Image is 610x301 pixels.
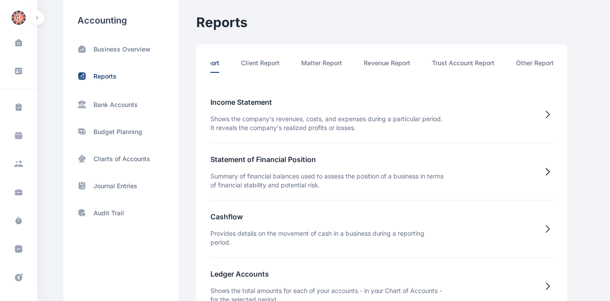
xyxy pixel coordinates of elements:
[93,209,124,218] p: Audit Trail
[93,100,138,109] p: Bank Accounts
[78,71,86,81] img: status-up.570d3177.svg
[78,154,164,163] a: Charts of Accounts
[432,59,495,73] li: Trust Account Report
[78,99,164,109] a: Bank Accounts
[93,127,142,136] p: Budget Planning
[301,59,342,73] li: Matter Report
[364,59,410,73] li: Revenue Report
[210,97,445,107] h5: Income Statement
[78,127,86,136] img: moneys.97c8a2cc.svg
[78,71,164,81] a: Reports
[78,44,164,54] a: Business Overview
[93,154,150,163] p: Charts of Accounts
[78,208,86,218] img: shield-search.e37bf0af.svg
[93,45,151,54] p: Business Overview
[543,109,553,120] img: RightArrow.2f693c0b.svg
[210,154,445,165] h5: Statement of Financial Position
[210,269,445,279] h5: Ledger Accounts
[543,166,553,177] img: RightArrow.2f693c0b.svg
[543,281,553,292] img: RightArrow.2f693c0b.svg
[78,99,86,109] img: SideBarBankIcon.97256624.svg
[210,115,445,132] p: Shows the company's revenues, costs, and expenses during a particular period. It reveals the comp...
[78,14,164,27] h3: Accounting
[517,59,554,73] li: Other Report
[196,14,567,30] h2: Reports
[210,229,445,247] p: Provides details on the movement of cash in a business during a reporting period.
[543,224,553,234] img: RightArrow.2f693c0b.svg
[241,59,280,73] li: Client Report
[78,181,86,190] img: archive-book.469f2b76.svg
[210,172,445,190] p: Summary of financial balances used to assess the position of a business in terms of financial sta...
[78,208,164,218] a: Audit Trail
[78,154,86,163] img: card-pos.ab3033c8.svg
[93,72,117,81] p: Reports
[78,181,164,190] a: Journal Entries
[93,182,137,190] p: Journal Entries
[78,44,86,54] img: home-trend-up.185bc2c3.svg
[210,211,445,222] h5: Cashflow
[78,127,164,136] a: Budget Planning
